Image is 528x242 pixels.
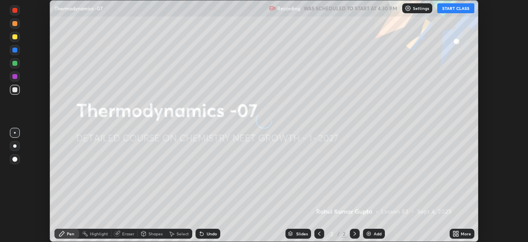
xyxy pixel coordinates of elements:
div: 2 [328,231,336,236]
p: Settings [413,6,429,10]
div: Slides [296,232,308,236]
div: Eraser [122,232,134,236]
div: Add [374,232,382,236]
div: Undo [207,232,217,236]
h5: WAS SCHEDULED TO START AT 4:30 PM [304,5,397,12]
div: Shapes [148,232,163,236]
img: add-slide-button [365,230,372,237]
div: / [337,231,340,236]
div: More [461,232,471,236]
div: Select [177,232,189,236]
p: Thermodynamics -07 [54,5,103,12]
img: recording.375f2c34.svg [269,5,276,12]
div: Pen [67,232,74,236]
p: Recording [277,5,300,12]
img: class-settings-icons [405,5,411,12]
div: Highlight [90,232,108,236]
button: START CLASS [437,3,474,13]
div: 2 [342,230,346,237]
